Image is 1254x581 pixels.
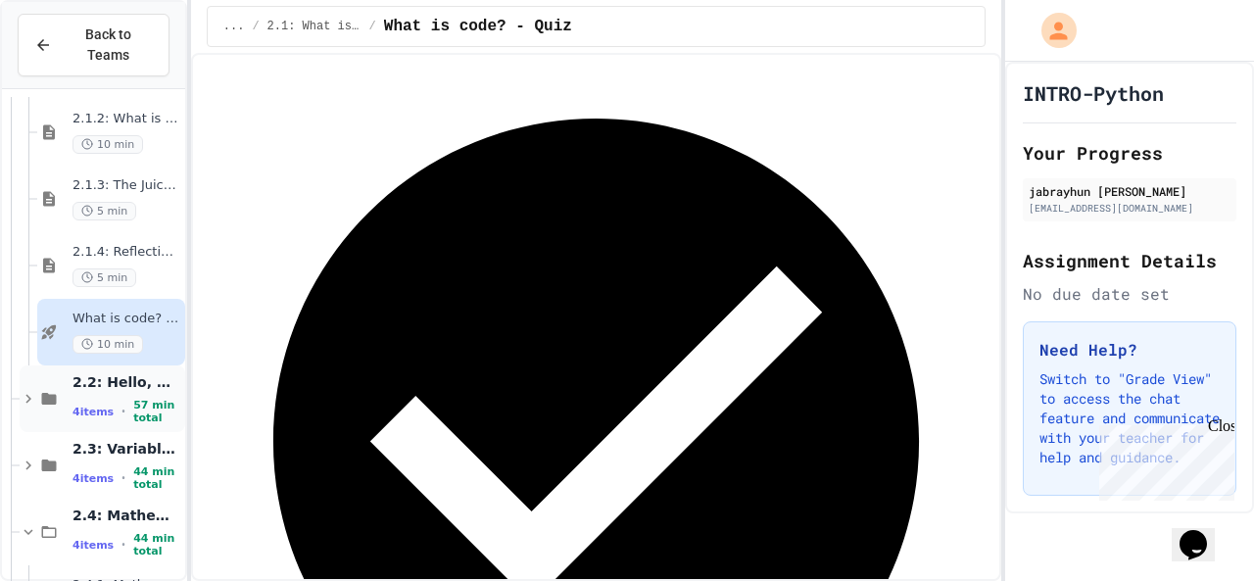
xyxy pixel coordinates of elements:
span: 2.1: What is Code? [267,19,362,34]
span: 2.2: Hello, World! [72,373,181,391]
span: Back to Teams [64,24,153,66]
span: • [121,470,125,486]
span: What is code? - Quiz [384,15,572,38]
span: • [121,537,125,553]
span: What is code? - Quiz [72,311,181,327]
span: 2.1.4: Reflection - Evolving Technology [72,244,181,261]
span: 44 min total [133,465,181,491]
span: 44 min total [133,532,181,557]
span: 2.1.3: The JuiceMind IDE [72,177,181,194]
span: 10 min [72,135,143,154]
span: 4 items [72,406,114,418]
h1: INTRO-Python [1023,79,1164,107]
span: 5 min [72,268,136,287]
div: jabrayhun [PERSON_NAME] [1029,182,1230,200]
div: Chat with us now!Close [8,8,135,124]
span: 2.1.2: What is Code? [72,111,181,127]
h2: Your Progress [1023,139,1236,167]
div: My Account [1021,8,1082,53]
h2: Assignment Details [1023,247,1236,274]
span: 2.4: Mathematical Operators [72,507,181,524]
iframe: chat widget [1091,417,1234,501]
span: 57 min total [133,399,181,424]
div: No due date set [1023,282,1236,306]
span: 4 items [72,539,114,552]
span: / [369,19,376,34]
button: Back to Teams [18,14,169,76]
span: 10 min [72,335,143,354]
span: • [121,404,125,419]
iframe: chat widget [1172,503,1234,561]
span: / [252,19,259,34]
h3: Need Help? [1039,338,1220,362]
span: 5 min [72,202,136,220]
p: Switch to "Grade View" to access the chat feature and communicate with your teacher for help and ... [1039,369,1220,467]
div: [EMAIL_ADDRESS][DOMAIN_NAME] [1029,201,1230,216]
span: 4 items [72,472,114,485]
span: ... [223,19,245,34]
span: 2.3: Variables and Data Types [72,440,181,458]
